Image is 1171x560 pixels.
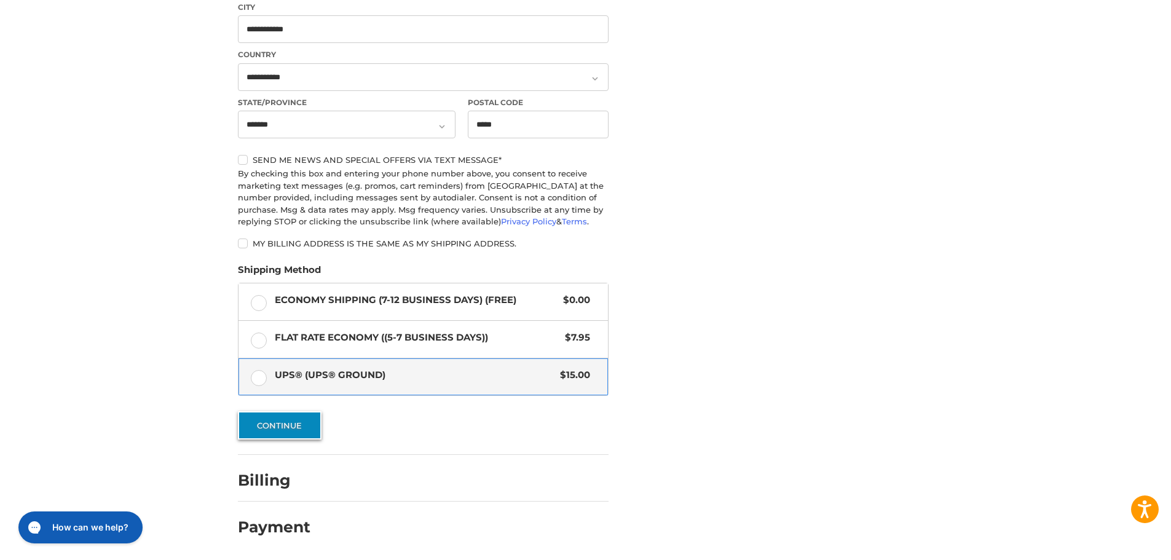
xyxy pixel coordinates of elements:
label: State/Province [238,97,455,108]
iframe: Google Customer Reviews [1070,527,1171,560]
label: My billing address is the same as my shipping address. [238,239,609,248]
a: Terms [562,216,587,226]
h2: Billing [238,471,310,490]
div: By checking this box and entering your phone number above, you consent to receive marketing text ... [238,168,609,228]
label: Send me news and special offers via text message* [238,155,609,165]
legend: Shipping Method [238,263,321,283]
span: $7.95 [559,331,590,345]
h2: Payment [238,518,310,537]
label: Postal Code [468,97,609,108]
label: City [238,2,609,13]
span: Economy Shipping (7-12 Business Days) (Free) [275,293,558,307]
iframe: Gorgias live chat messenger [12,507,146,548]
span: UPS® (UPS® Ground) [275,368,554,382]
a: Privacy Policy [501,216,556,226]
span: $15.00 [554,368,590,382]
span: $0.00 [557,293,590,307]
button: Continue [238,411,321,440]
span: Flat Rate Economy ((5-7 Business Days)) [275,331,559,345]
label: Country [238,49,609,60]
